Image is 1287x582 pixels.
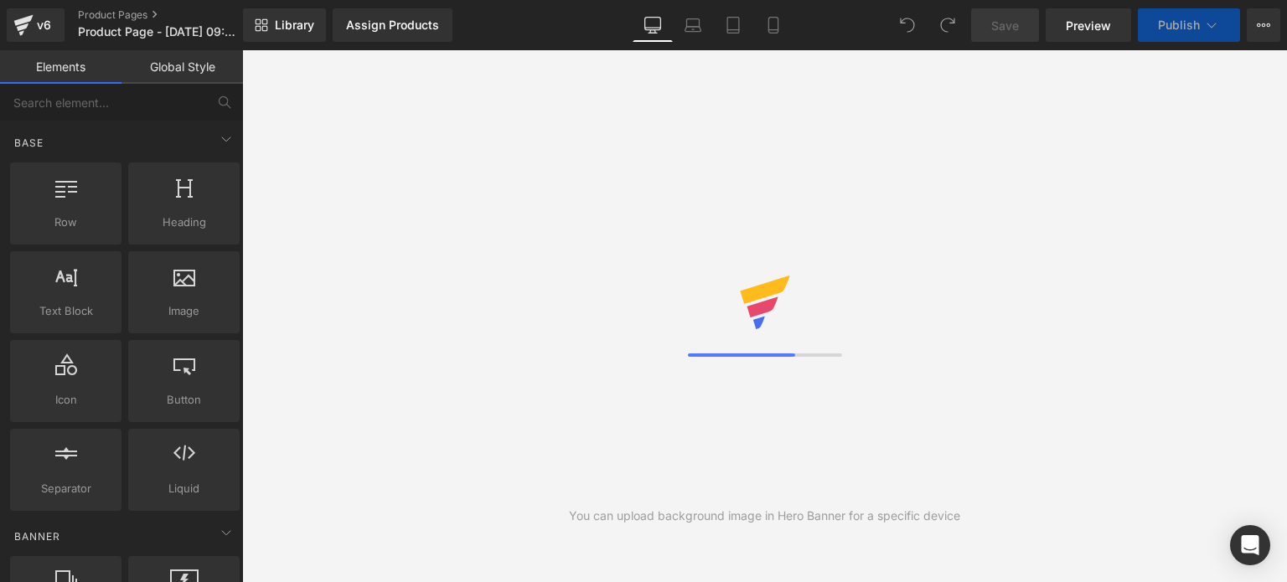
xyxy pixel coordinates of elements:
span: Text Block [15,302,116,320]
span: Button [133,391,235,409]
button: More [1247,8,1280,42]
div: Open Intercom Messenger [1230,525,1270,565]
span: Icon [15,391,116,409]
span: Banner [13,528,62,544]
a: Mobile [753,8,793,42]
a: Preview [1046,8,1131,42]
span: Heading [133,214,235,231]
a: v6 [7,8,65,42]
a: Tablet [713,8,753,42]
span: Row [15,214,116,231]
a: New Library [243,8,326,42]
a: Global Style [121,50,243,84]
div: Assign Products [346,18,439,32]
div: v6 [34,14,54,36]
span: Save [991,17,1019,34]
span: Base [13,135,45,151]
button: Undo [891,8,924,42]
span: Library [275,18,314,33]
button: Publish [1138,8,1240,42]
a: Laptop [673,8,713,42]
a: Product Pages [78,8,271,22]
span: Preview [1066,17,1111,34]
span: Publish [1158,18,1200,32]
button: Redo [931,8,964,42]
a: Desktop [633,8,673,42]
div: You can upload background image in Hero Banner for a specific device [569,507,960,525]
span: Liquid [133,480,235,497]
span: Separator [15,480,116,497]
span: Image [133,302,235,320]
span: Product Page - [DATE] 09:35:49 [78,25,239,39]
